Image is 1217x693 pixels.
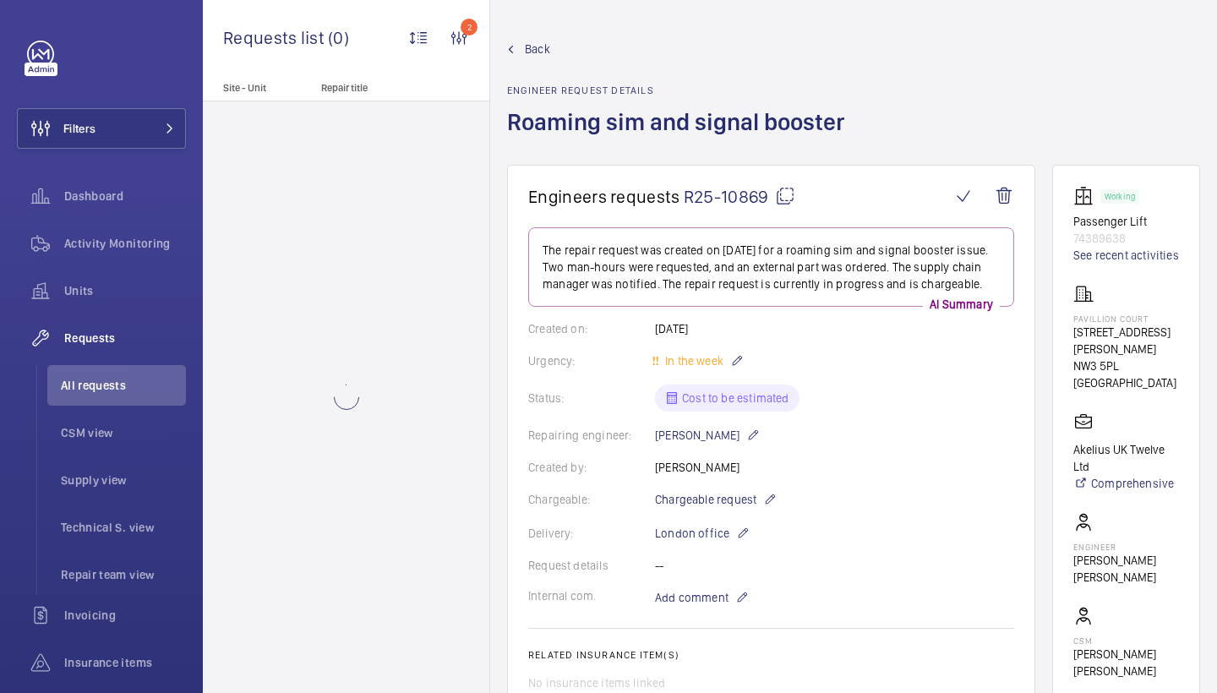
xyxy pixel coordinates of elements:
[662,354,723,368] span: In the week
[525,41,550,57] span: Back
[1073,636,1179,646] p: CSM
[64,235,186,252] span: Activity Monitoring
[203,82,314,94] p: Site - Unit
[61,424,186,441] span: CSM view
[64,654,186,671] span: Insurance items
[1073,646,1179,679] p: [PERSON_NAME] [PERSON_NAME]
[923,296,1000,313] p: AI Summary
[61,377,186,394] span: All requests
[655,523,750,543] p: London office
[61,472,186,488] span: Supply view
[64,330,186,346] span: Requests
[543,242,1000,292] p: The repair request was created on [DATE] for a roaming sim and signal booster issue. Two man-hour...
[1073,475,1179,492] a: Comprehensive
[1073,441,1179,475] p: Akelius UK Twelve Ltd
[655,491,756,508] span: Chargeable request
[1073,357,1179,391] p: NW3 5PL [GEOGRAPHIC_DATA]
[1073,324,1179,357] p: [STREET_ADDRESS][PERSON_NAME]
[64,188,186,205] span: Dashboard
[64,282,186,299] span: Units
[1073,230,1179,247] p: 74389638
[1073,542,1179,552] p: Engineer
[63,120,96,137] span: Filters
[1105,194,1135,199] p: Working
[321,82,433,94] p: Repair title
[223,27,328,48] span: Requests list
[61,566,186,583] span: Repair team view
[528,649,1014,661] h2: Related insurance item(s)
[1073,247,1179,264] a: See recent activities
[684,186,795,207] span: R25-10869
[528,186,680,207] span: Engineers requests
[1073,314,1179,324] p: Pavillion Court
[507,106,854,165] h1: Roaming sim and signal booster
[1073,213,1179,230] p: Passenger Lift
[507,85,854,96] h2: Engineer request details
[1073,552,1179,586] p: [PERSON_NAME] [PERSON_NAME]
[655,425,760,445] p: [PERSON_NAME]
[655,589,729,606] span: Add comment
[17,108,186,149] button: Filters
[1073,186,1100,206] img: elevator.svg
[61,519,186,536] span: Technical S. view
[64,607,186,624] span: Invoicing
